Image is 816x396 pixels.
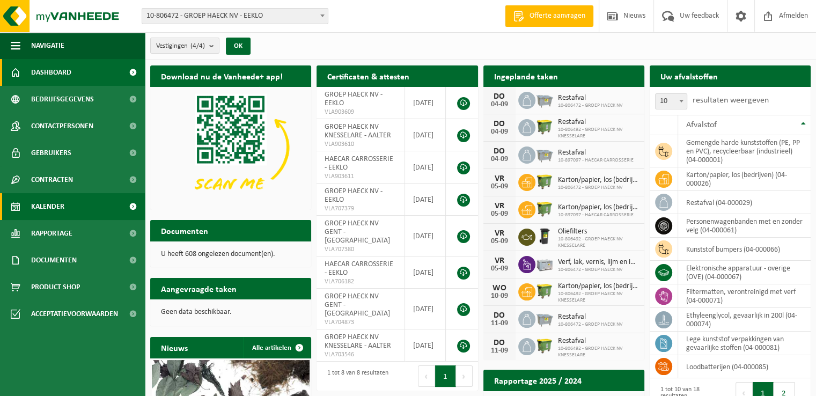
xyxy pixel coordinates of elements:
span: HAECAR CARROSSERIE - EEKLO [325,260,393,277]
td: loodbatterijen (04-000085) [678,355,811,378]
td: elektronische apparatuur - overige (OVE) (04-000067) [678,261,811,284]
span: 10-806492 - GROEP HAECK NV KNESSELARE [558,291,639,304]
div: VR [489,229,510,238]
img: WB-1100-HPE-GN-50 [535,336,554,355]
div: 1 tot 8 van 8 resultaten [322,364,388,388]
div: 10-09 [489,292,510,300]
td: [DATE] [405,151,446,184]
span: Verf, lak, vernis, lijm en inkt, industrieel in kleinverpakking [558,258,639,267]
span: 10-806472 - GROEP HAECK NV [558,267,639,273]
span: VLA707380 [325,245,396,254]
span: Karton/papier, los (bedrijven) [558,203,639,212]
span: VLA903609 [325,108,396,116]
button: Vestigingen(4/4) [150,38,219,54]
span: GROEP HAECK NV KNESSELARE - AALTER [325,123,391,140]
span: 10 [655,93,687,109]
td: kunststof bumpers (04-000066) [678,238,811,261]
button: 1 [435,365,456,387]
h2: Uw afvalstoffen [650,65,729,86]
img: WB-2500-GAL-GY-04 [535,90,554,108]
td: [DATE] [405,216,446,256]
img: Download de VHEPlus App [150,87,311,208]
span: Offerte aanvragen [527,11,588,21]
div: 04-09 [489,156,510,163]
span: 10-897097 - HAECAR CARROSSERIE [558,157,634,164]
img: WB-2500-GAL-GY-04 [535,309,554,327]
count: (4/4) [190,42,205,49]
img: WB-1100-HPE-GN-50 [535,282,554,300]
span: Navigatie [31,32,64,59]
label: resultaten weergeven [693,96,769,105]
p: Geen data beschikbaar. [161,309,300,316]
span: VLA707379 [325,204,396,213]
span: Restafval [558,337,639,346]
span: VLA903611 [325,172,396,181]
span: 10-806492 - GROEP HAECK NV KNESSELARE [558,127,639,140]
td: [DATE] [405,289,446,329]
div: DO [489,147,510,156]
td: [DATE] [405,329,446,362]
span: 10-806472 - GROEP HAECK NV - EEKLO [142,8,328,24]
h2: Nieuws [150,337,199,358]
span: Documenten [31,247,77,274]
h2: Ingeplande taken [483,65,569,86]
div: 04-09 [489,128,510,136]
img: WB-1100-HPE-GN-50 [535,200,554,218]
img: PB-LB-0680-HPE-GY-11 [535,254,554,273]
span: GROEP HAECK NV GENT - [GEOGRAPHIC_DATA] [325,292,390,318]
div: DO [489,311,510,320]
span: HAECAR CARROSSERIE - EEKLO [325,155,393,172]
div: VR [489,256,510,265]
span: 10-806472 - GROEP HAECK NV [558,102,623,109]
span: 10-806472 - GROEP HAECK NV [558,321,623,328]
img: WB-1100-HPE-GN-51 [535,172,554,190]
span: 10-806492 - GROEP HAECK NV KNESSELARE [558,236,639,249]
span: Kalender [31,193,64,220]
span: VLA903610 [325,140,396,149]
a: Alle artikelen [244,337,310,358]
td: [DATE] [405,184,446,216]
span: Oliefilters [558,228,639,236]
img: WB-2500-GAL-GY-01 [535,145,554,163]
span: Restafval [558,94,623,102]
p: U heeft 608 ongelezen document(en). [161,251,300,258]
span: Product Shop [31,274,80,300]
span: 10-897097 - HAECAR CARROSSERIE [558,212,639,218]
span: Afvalstof [686,121,717,129]
span: GROEP HAECK NV - EEKLO [325,187,383,204]
img: WB-1100-HPE-GN-50 [535,118,554,136]
span: VLA704873 [325,318,396,327]
span: Rapportage [31,220,72,247]
div: VR [489,202,510,210]
div: 04-09 [489,101,510,108]
span: Gebruikers [31,140,71,166]
span: 10 [656,94,687,109]
span: 10-806492 - GROEP HAECK NV KNESSELARE [558,346,639,358]
div: DO [489,339,510,347]
td: karton/papier, los (bedrijven) (04-000026) [678,167,811,191]
div: 05-09 [489,265,510,273]
span: Restafval [558,149,634,157]
span: 10-806472 - GROEP HAECK NV [558,185,639,191]
span: Bedrijfsgegevens [31,86,94,113]
div: 11-09 [489,347,510,355]
td: restafval (04-000029) [678,191,811,214]
h2: Certificaten & attesten [317,65,420,86]
div: VR [489,174,510,183]
span: 10-806472 - GROEP HAECK NV - EEKLO [142,9,328,24]
span: Contactpersonen [31,113,93,140]
button: OK [226,38,251,55]
h2: Documenten [150,220,219,241]
h2: Rapportage 2025 / 2024 [483,370,592,391]
span: Karton/papier, los (bedrijven) [558,282,639,291]
span: GROEP HAECK NV - EEKLO [325,91,383,107]
div: DO [489,92,510,101]
h2: Aangevraagde taken [150,278,247,299]
div: 05-09 [489,238,510,245]
button: Previous [418,365,435,387]
div: 11-09 [489,320,510,327]
img: WB-0240-HPE-BK-01 [535,227,554,245]
div: DO [489,120,510,128]
span: VLA703546 [325,350,396,359]
td: lege kunststof verpakkingen van gevaarlijke stoffen (04-000081) [678,332,811,355]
